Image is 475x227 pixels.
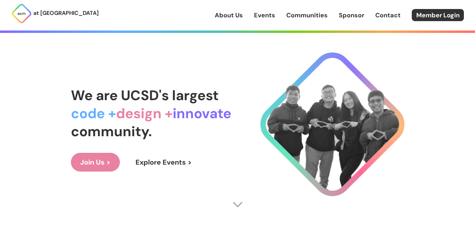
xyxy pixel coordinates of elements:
[375,11,401,20] a: Contact
[71,104,116,122] span: code +
[116,104,173,122] span: design +
[71,86,219,104] span: We are UCSD's largest
[126,153,201,172] a: Explore Events >
[260,52,404,196] img: Cool Logo
[71,122,152,140] span: community.
[339,11,364,20] a: Sponsor
[11,3,32,24] img: ACM Logo
[11,3,99,24] a: at [GEOGRAPHIC_DATA]
[71,153,120,172] a: Join Us >
[412,9,464,21] a: Member Login
[286,11,328,20] a: Communities
[254,11,275,20] a: Events
[232,199,243,210] img: Scroll Arrow
[215,11,243,20] a: About Us
[33,9,99,18] p: at [GEOGRAPHIC_DATA]
[173,104,231,122] span: innovate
